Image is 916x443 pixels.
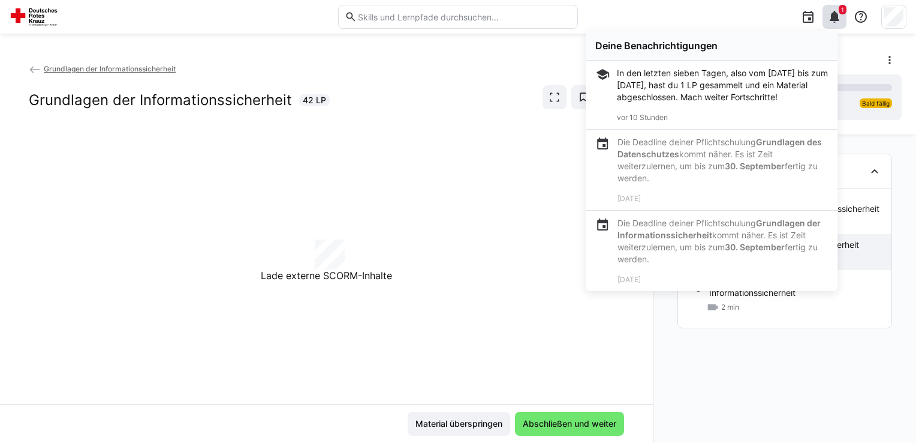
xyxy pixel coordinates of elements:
b: 30. September [725,242,785,252]
span: Material überspringen [414,418,504,430]
span: 1 [841,6,844,13]
span: Bald fällig [862,100,890,107]
span: vor 10 Stunden [617,113,668,122]
p: Lade externe SCORM-Inhalte [261,268,392,283]
span: Abschließen und weiter [521,418,618,430]
span: 42 LP [303,94,326,106]
span: [DATE] [617,194,641,203]
b: 30. September [725,161,785,171]
p: Die Deadline deiner Pflichtschulung kommt näher. Es ist Zeit weiterzulernen, um bis zum fertig zu... [617,136,828,184]
p: Die Deadline deiner Pflichtschulung kommt näher. Es ist Zeit weiterzulernen, um bis zum fertig zu... [617,217,828,265]
h2: Grundlagen der Informationssicherheit [29,91,292,109]
span: 2 min [721,303,739,312]
span: Grundlagen der Informationssicherheit [44,64,176,73]
a: Grundlagen der Informationssicherheit [29,64,176,73]
div: In den letzten sieben Tagen, also vom [DATE] bis zum [DATE], hast du 1 LP gesammelt und ein Mater... [617,67,828,103]
div: Deine Benachrichtigungen [595,40,828,52]
span: [DATE] [617,275,641,284]
input: Skills und Lernpfade durchsuchen… [357,11,571,22]
b: Grundlagen des Datenschutzes [617,137,822,159]
button: Material überspringen [408,412,510,436]
b: Grundlagen der Informationssicherheit [617,218,821,240]
button: Abschließen und weiter [515,412,624,436]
